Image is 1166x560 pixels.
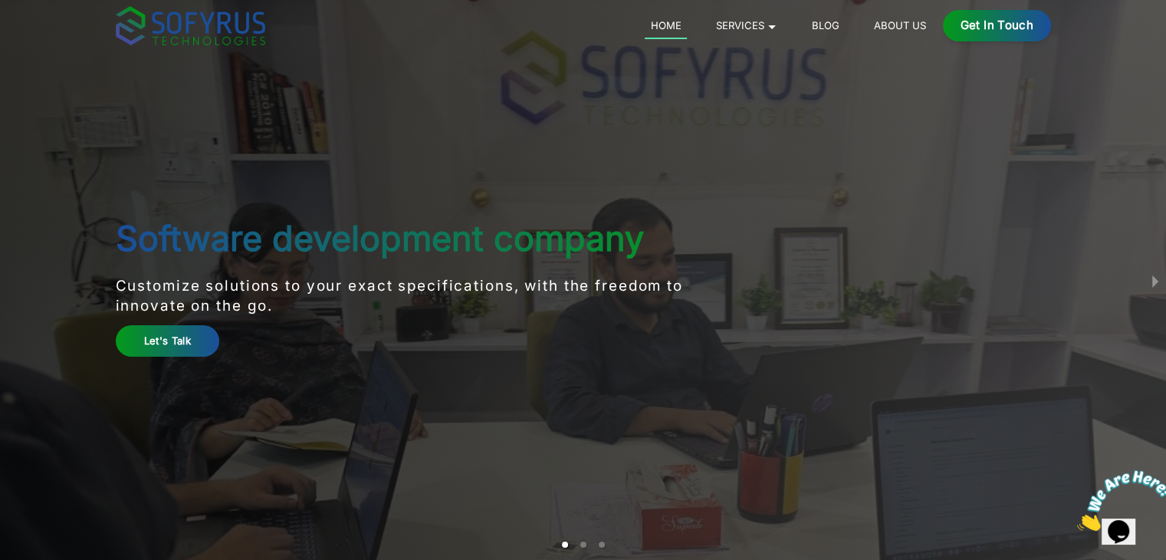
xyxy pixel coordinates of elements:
a: Home [645,16,687,39]
a: Blog [806,16,845,35]
img: Chat attention grabber [6,6,101,67]
p: Customize solutions to your exact specifications, with the freedom to innovate on the go. [116,276,739,317]
img: sofyrus [116,6,265,45]
a: About Us [868,16,931,35]
li: slide item 2 [580,542,586,548]
a: Services 🞃 [710,16,783,35]
a: Let's Talk [116,325,220,357]
iframe: chat widget [1071,464,1166,537]
li: slide item 1 [562,542,568,548]
li: slide item 3 [599,542,605,548]
a: Get in Touch [943,10,1051,41]
h1: Software development company [116,218,739,259]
